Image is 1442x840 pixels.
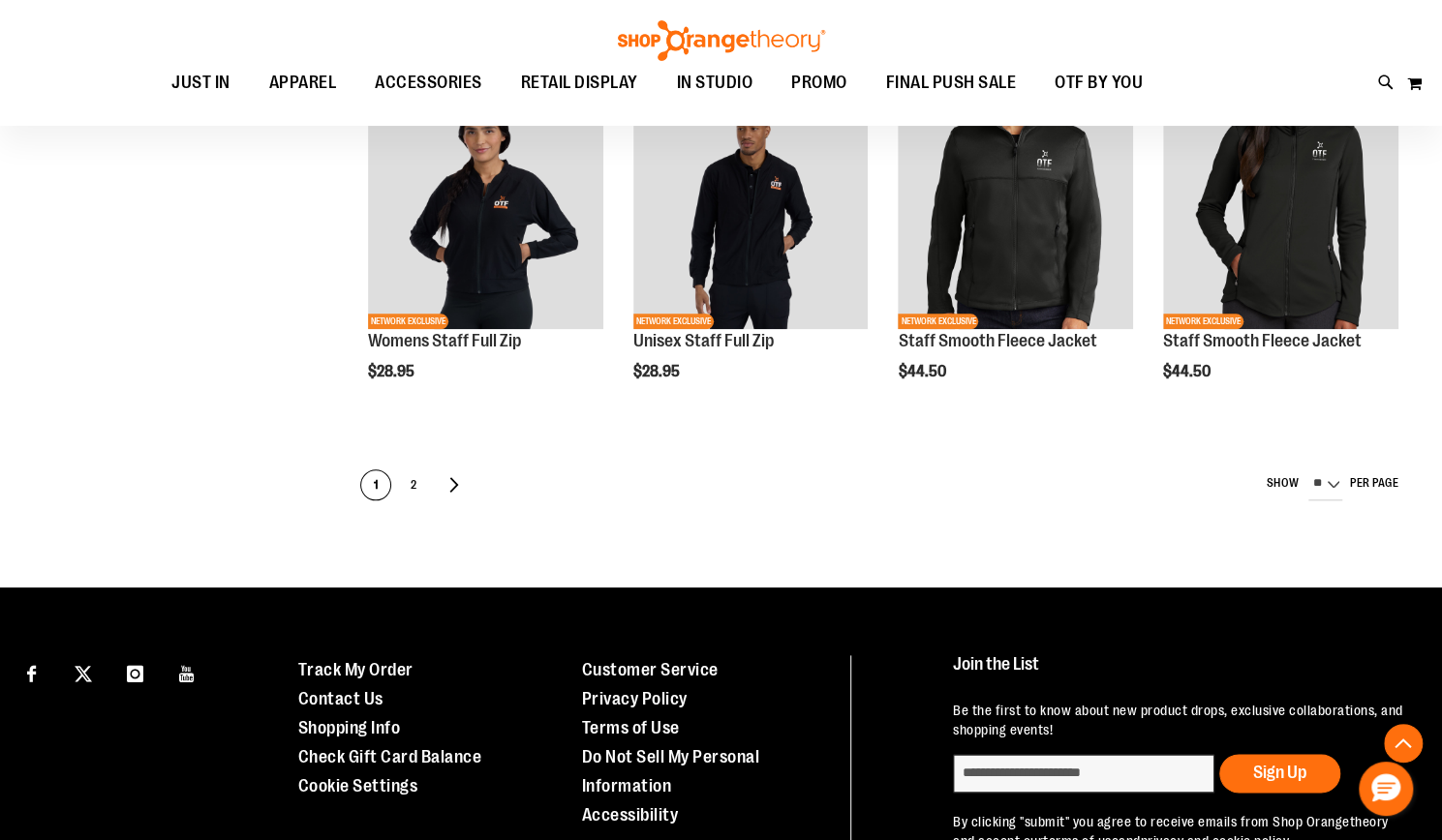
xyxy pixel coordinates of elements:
[368,314,448,329] span: NETWORK EXCLUSIVE
[633,94,869,329] img: Unisex Staff Full Zip
[355,61,502,105] a: ACCESSORIES
[375,61,482,105] span: ACCESSORIES
[898,94,1133,329] img: Product image for Smooth Fleece Jacket
[898,331,1096,350] a: Staff Smooth Fleece Jacket
[633,331,774,350] a: Unisex Staff Full Zip
[953,754,1214,793] input: enter email
[582,689,688,708] a: Privacy Policy
[658,61,773,105] a: IN STUDIO
[582,660,719,679] a: Customer Service
[1163,94,1398,332] a: Product image for Smooth Fleece JacketNETWORK EXCLUSIVE
[298,689,384,708] a: Contact Us
[1219,754,1340,793] button: Sign Up
[1350,475,1398,489] span: per page
[361,470,390,501] span: 1
[1308,469,1342,500] select: Show per page
[1163,363,1213,380] span: $44.50
[368,331,521,350] a: Womens Staff Full Zip
[867,61,1036,105] a: FINAL PUSH SALE
[582,747,760,795] a: Do Not Sell My Personal Information
[1163,331,1362,350] a: Staff Smooth Fleece Jacket
[269,61,337,105] span: APPAREL
[1163,314,1243,329] span: NETWORK EXCLUSIVE
[898,314,978,329] span: NETWORK EXCLUSIVE
[1055,61,1143,105] span: OTF BY YOU
[358,84,613,430] div: product
[298,660,414,679] a: Track My Order
[67,655,101,689] a: Visit our X page
[624,84,878,430] div: product
[633,363,683,380] span: $28.95
[298,747,482,766] a: Check Gift Card Balance
[398,469,429,500] a: 2
[521,61,638,105] span: RETAIL DISPLAY
[791,61,847,105] span: PROMO
[582,718,680,737] a: Terms of Use
[298,718,401,737] a: Shopping Info
[1035,61,1162,105] a: OTF BY YOU
[1266,475,1299,489] span: Show
[677,61,753,105] span: IN STUDIO
[633,314,714,329] span: NETWORK EXCLUSIVE
[888,84,1143,430] div: product
[15,655,48,689] a: Visit our Facebook page
[953,701,1404,739] p: Be the first to know about new product drops, exclusive collaborations, and shopping events!
[75,665,92,682] img: Twitter
[1253,763,1306,782] span: Sign Up
[1384,724,1423,763] button: Back To Top
[502,61,658,105] a: RETAIL DISPLAY
[953,655,1404,691] h4: Join the List
[886,61,1017,105] span: FINAL PUSH SALE
[298,776,418,795] a: Cookie Settings
[1153,84,1408,430] div: product
[615,20,828,61] img: Shop Orangetheory
[1163,94,1398,329] img: Product image for Smooth Fleece Jacket
[772,61,867,105] a: PROMO
[171,61,230,105] span: JUST IN
[368,94,603,332] a: Womens Staff Full ZipNETWORK EXCLUSIVE
[368,94,603,329] img: Womens Staff Full Zip
[118,655,152,689] a: Visit our Instagram page
[633,94,869,332] a: Unisex Staff Full ZipNETWORK EXCLUSIVE
[1359,762,1413,816] button: Hello, have a question? Let’s chat.
[152,61,250,105] a: JUST IN
[399,470,428,501] span: 2
[368,363,417,380] span: $28.95
[898,94,1133,332] a: Product image for Smooth Fleece JacketNETWORK EXCLUSIVE
[170,655,204,689] a: Visit our Youtube page
[582,805,679,825] a: Accessibility
[250,61,356,105] a: APPAREL
[898,363,948,380] span: $44.50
